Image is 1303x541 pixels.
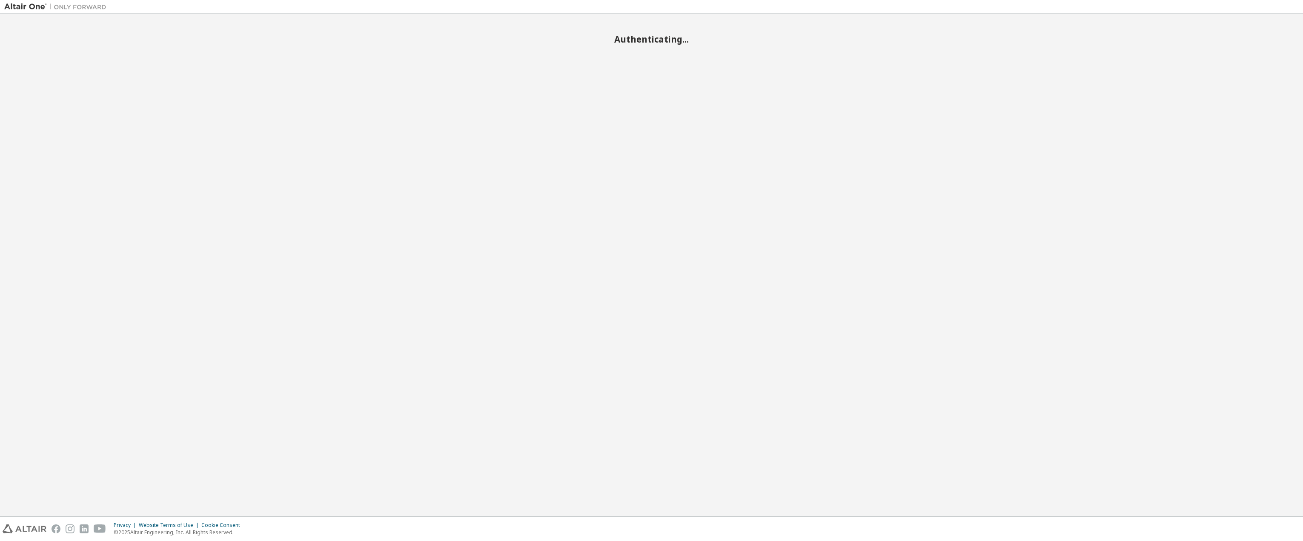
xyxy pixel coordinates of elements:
[80,524,89,533] img: linkedin.svg
[66,524,74,533] img: instagram.svg
[94,524,106,533] img: youtube.svg
[201,522,245,529] div: Cookie Consent
[4,34,1299,45] h2: Authenticating...
[114,529,245,536] p: © 2025 Altair Engineering, Inc. All Rights Reserved.
[139,522,201,529] div: Website Terms of Use
[114,522,139,529] div: Privacy
[52,524,60,533] img: facebook.svg
[3,524,46,533] img: altair_logo.svg
[4,3,111,11] img: Altair One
